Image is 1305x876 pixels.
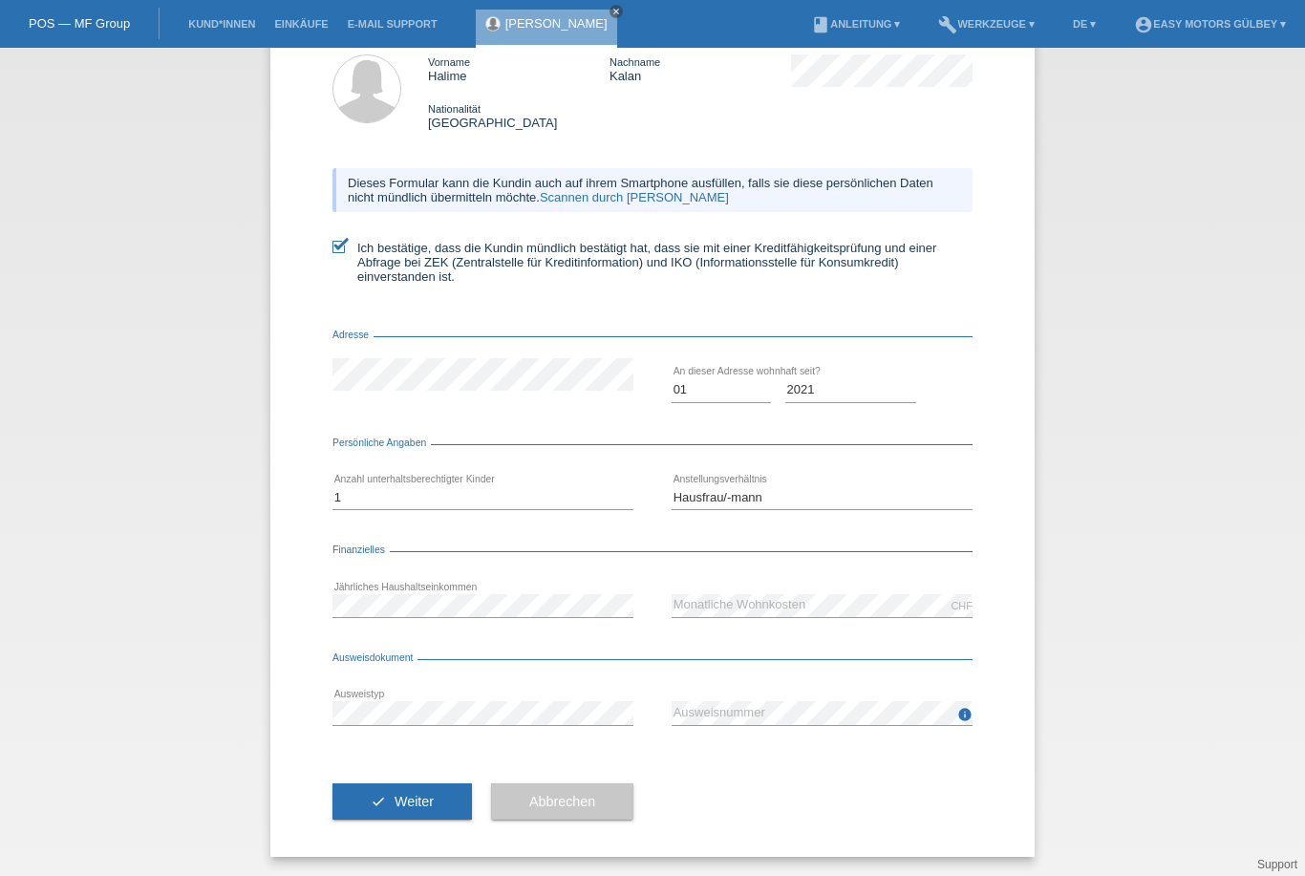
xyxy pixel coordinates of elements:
[428,103,481,115] span: Nationalität
[491,783,633,820] button: Abbrechen
[1134,15,1153,34] i: account_circle
[1257,858,1297,871] a: Support
[179,18,265,30] a: Kund*innen
[611,7,621,16] i: close
[811,15,830,34] i: book
[428,101,610,130] div: [GEOGRAPHIC_DATA]
[529,794,595,809] span: Abbrechen
[332,168,973,212] div: Dieses Formular kann die Kundin auch auf ihrem Smartphone ausfüllen, falls sie diese persönlichen...
[610,54,791,83] div: Kalan
[332,783,472,820] button: check Weiter
[929,18,1044,30] a: buildWerkzeuge ▾
[332,241,973,284] label: Ich bestätige, dass die Kundin mündlich bestätigt hat, dass sie mit einer Kreditfähigkeitsprüfung...
[938,15,957,34] i: build
[332,330,374,340] span: Adresse
[338,18,447,30] a: E-Mail Support
[428,54,610,83] div: Halime
[1063,18,1105,30] a: DE ▾
[265,18,337,30] a: Einkäufe
[332,652,417,663] span: Ausweisdokument
[951,600,973,611] div: CHF
[610,56,660,68] span: Nachname
[371,794,386,809] i: check
[29,16,130,31] a: POS — MF Group
[332,545,390,555] span: Finanzielles
[802,18,909,30] a: bookAnleitung ▾
[428,56,470,68] span: Vorname
[610,5,623,18] a: close
[395,794,434,809] span: Weiter
[957,707,973,722] i: info
[540,190,729,204] a: Scannen durch [PERSON_NAME]
[957,713,973,724] a: info
[505,16,608,31] a: [PERSON_NAME]
[332,438,431,448] span: Persönliche Angaben
[1124,18,1295,30] a: account_circleEasy Motors Gülbey ▾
